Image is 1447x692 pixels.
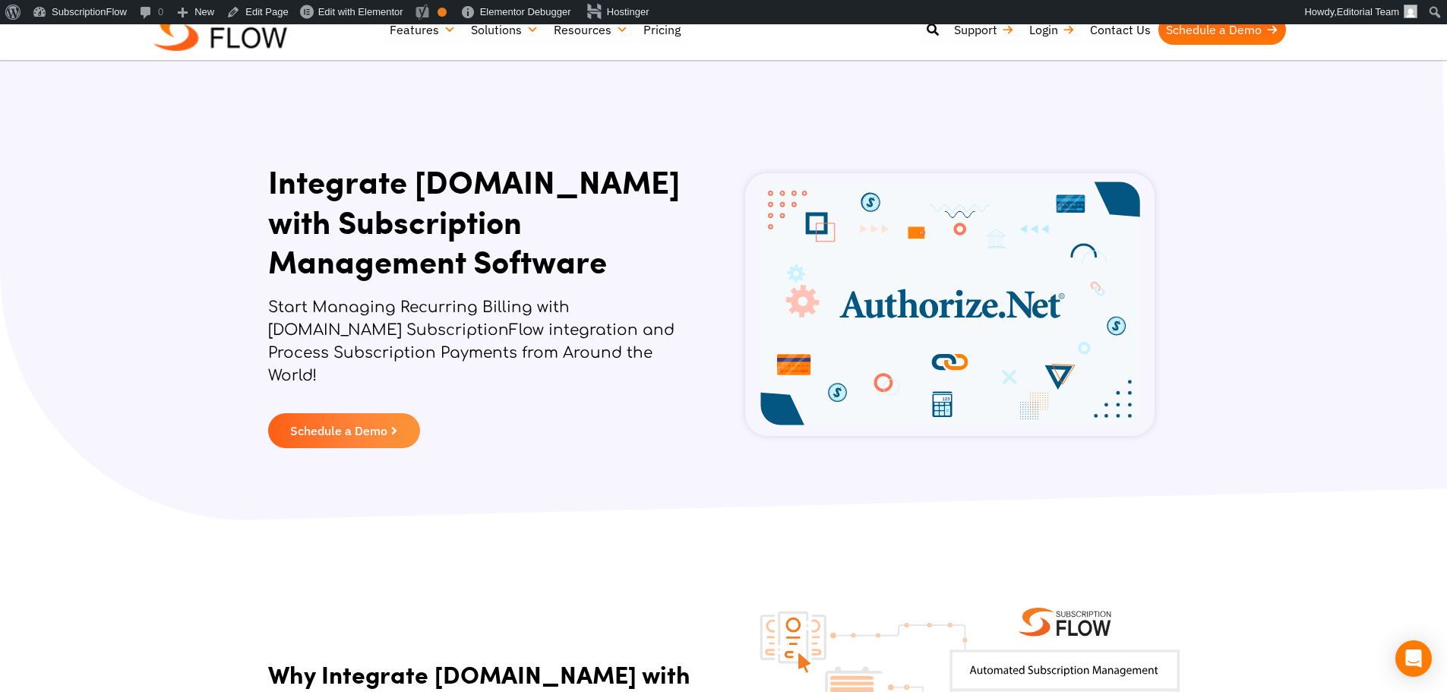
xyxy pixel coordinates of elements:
a: Schedule a Demo [268,413,420,448]
p: Start Managing Recurring Billing with [DOMAIN_NAME] SubscriptionFlow integration and Process Subs... [268,296,682,403]
a: Solutions [463,14,546,45]
a: Schedule a Demo [1158,14,1286,45]
div: Open Intercom Messenger [1395,640,1432,677]
a: Support [946,14,1022,45]
a: Pricing [636,14,688,45]
h1: Integrate [DOMAIN_NAME] with Subscription Management Software [268,161,682,281]
a: Contact Us [1082,14,1158,45]
img: Subscriptionflow [154,11,287,51]
a: Resources [546,14,636,45]
a: Features [382,14,463,45]
span: Edit with Elementor [318,6,403,17]
div: OK [438,8,447,17]
span: Schedule a Demo [290,425,387,437]
span: Editorial Team [1337,6,1399,17]
a: Login [1022,14,1082,45]
img: Payment-with-Authorize.net-integration [745,173,1155,436]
